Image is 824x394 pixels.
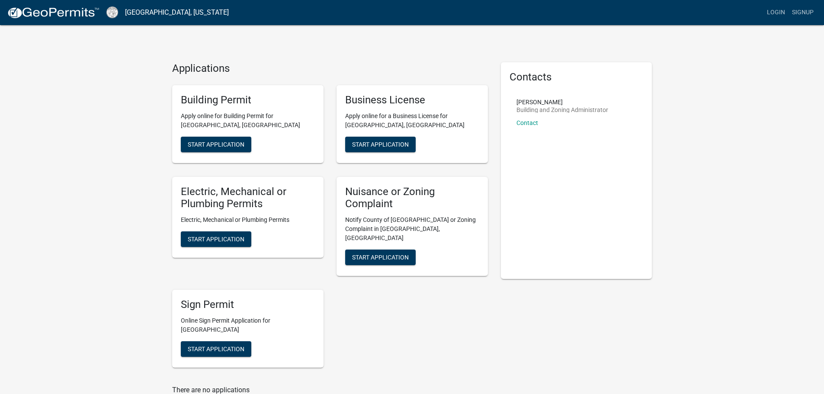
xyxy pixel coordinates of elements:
[172,62,488,375] wm-workflow-list-section: Applications
[188,345,244,352] span: Start Application
[125,5,229,20] a: [GEOGRAPHIC_DATA], [US_STATE]
[345,137,416,152] button: Start Application
[510,71,644,83] h5: Contacts
[181,316,315,334] p: Online Sign Permit Application for [GEOGRAPHIC_DATA]
[352,254,409,261] span: Start Application
[172,62,488,75] h4: Applications
[516,107,608,113] p: Building and Zoning Administrator
[188,141,244,147] span: Start Application
[345,186,479,211] h5: Nuisance or Zoning Complaint
[763,4,789,21] a: Login
[106,6,118,18] img: Cook County, Georgia
[181,186,315,211] h5: Electric, Mechanical or Plumbing Permits
[181,215,315,224] p: Electric, Mechanical or Plumbing Permits
[181,112,315,130] p: Apply online for Building Permit for [GEOGRAPHIC_DATA], [GEOGRAPHIC_DATA]
[789,4,817,21] a: Signup
[181,137,251,152] button: Start Application
[188,236,244,243] span: Start Application
[181,94,315,106] h5: Building Permit
[345,250,416,265] button: Start Application
[516,99,608,105] p: [PERSON_NAME]
[516,119,538,126] a: Contact
[181,298,315,311] h5: Sign Permit
[345,215,479,243] p: Notify County of [GEOGRAPHIC_DATA] or Zoning Complaint in [GEOGRAPHIC_DATA], [GEOGRAPHIC_DATA]
[345,94,479,106] h5: Business License
[352,141,409,147] span: Start Application
[181,231,251,247] button: Start Application
[181,341,251,357] button: Start Application
[345,112,479,130] p: Apply online for a Business License for [GEOGRAPHIC_DATA], [GEOGRAPHIC_DATA]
